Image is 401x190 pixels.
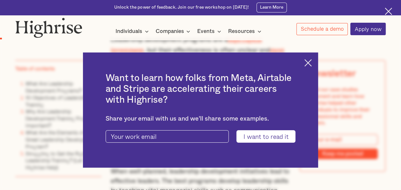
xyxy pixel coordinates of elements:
input: I want to read it [236,130,295,143]
div: Individuals [115,28,142,35]
img: Highrise logo [15,18,82,38]
img: Cross icon [385,8,392,15]
a: Apply now [350,23,386,35]
div: Events [197,28,215,35]
input: Your work email [106,130,229,143]
div: Companies [155,28,192,35]
img: Cross icon [304,59,312,67]
form: current-ascender-blog-article-modal-form [106,130,296,143]
div: Resources [228,28,255,35]
div: Unlock the power of feedback. Join our free workshop on [DATE]! [114,4,249,11]
h2: Want to learn how folks from Meta, Airtable and Stripe are accelerating their careers with Highrise? [106,73,296,105]
div: Share your email with us and we'll share some examples. [106,115,296,123]
a: Schedule a demo [296,23,348,35]
div: Resources [228,28,263,35]
div: Events [197,28,223,35]
div: Companies [155,28,184,35]
div: Individuals [115,28,151,35]
a: Learn More [256,3,287,12]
